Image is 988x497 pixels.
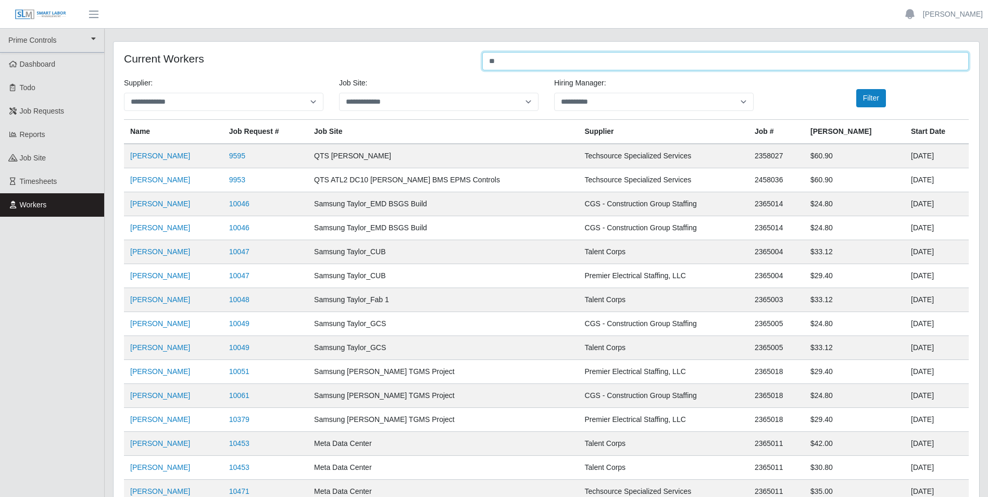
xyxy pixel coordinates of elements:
[804,408,905,432] td: $29.40
[905,336,969,360] td: [DATE]
[130,319,190,328] a: [PERSON_NAME]
[579,432,748,456] td: Talent Corps
[748,168,804,192] td: 2458036
[748,408,804,432] td: 2365018
[554,78,606,89] label: Hiring Manager:
[579,264,748,288] td: Premier Electrical Staffing, LLC
[579,240,748,264] td: Talent Corps
[130,271,190,280] a: [PERSON_NAME]
[229,223,249,232] a: 10046
[308,216,578,240] td: Samsung Taylor_EMD BSGS Build
[20,60,56,68] span: Dashboard
[130,223,190,232] a: [PERSON_NAME]
[308,432,578,456] td: Meta Data Center
[130,295,190,304] a: [PERSON_NAME]
[130,487,190,495] a: [PERSON_NAME]
[905,384,969,408] td: [DATE]
[124,52,467,65] h4: Current Workers
[804,360,905,384] td: $29.40
[905,120,969,144] th: Start Date
[748,120,804,144] th: Job #
[905,408,969,432] td: [DATE]
[229,391,249,400] a: 10061
[308,312,578,336] td: Samsung Taylor_GCS
[339,78,367,89] label: job site:
[308,144,578,168] td: QTS [PERSON_NAME]
[579,336,748,360] td: Talent Corps
[20,130,45,139] span: Reports
[130,391,190,400] a: [PERSON_NAME]
[229,200,249,208] a: 10046
[229,439,249,448] a: 10453
[223,120,308,144] th: Job Request #
[804,216,905,240] td: $24.80
[229,415,249,424] a: 10379
[124,78,153,89] label: Supplier:
[20,83,35,92] span: Todo
[905,360,969,384] td: [DATE]
[748,192,804,216] td: 2365014
[308,264,578,288] td: Samsung Taylor_CUB
[229,176,245,184] a: 9953
[308,168,578,192] td: QTS ATL2 DC10 [PERSON_NAME] BMS EPMS Controls
[579,144,748,168] td: Techsource Specialized Services
[923,9,983,20] a: [PERSON_NAME]
[905,192,969,216] td: [DATE]
[130,439,190,448] a: [PERSON_NAME]
[748,240,804,264] td: 2365004
[748,312,804,336] td: 2365005
[579,312,748,336] td: CGS - Construction Group Staffing
[308,360,578,384] td: Samsung [PERSON_NAME] TGMS Project
[20,107,65,115] span: Job Requests
[804,168,905,192] td: $60.90
[229,487,249,495] a: 10471
[748,456,804,480] td: 2365011
[804,240,905,264] td: $33.12
[748,360,804,384] td: 2365018
[905,216,969,240] td: [DATE]
[748,384,804,408] td: 2365018
[579,192,748,216] td: CGS - Construction Group Staffing
[905,264,969,288] td: [DATE]
[579,288,748,312] td: Talent Corps
[229,463,249,471] a: 10453
[905,168,969,192] td: [DATE]
[15,9,67,20] img: SLM Logo
[905,240,969,264] td: [DATE]
[308,384,578,408] td: Samsung [PERSON_NAME] TGMS Project
[905,456,969,480] td: [DATE]
[130,415,190,424] a: [PERSON_NAME]
[579,408,748,432] td: Premier Electrical Staffing, LLC
[748,336,804,360] td: 2365005
[308,456,578,480] td: Meta Data Center
[748,288,804,312] td: 2365003
[308,240,578,264] td: Samsung Taylor_CUB
[579,384,748,408] td: CGS - Construction Group Staffing
[20,154,46,162] span: job site
[804,384,905,408] td: $24.80
[124,120,223,144] th: Name
[308,288,578,312] td: Samsung Taylor_Fab 1
[130,247,190,256] a: [PERSON_NAME]
[130,152,190,160] a: [PERSON_NAME]
[20,201,47,209] span: Workers
[579,216,748,240] td: CGS - Construction Group Staffing
[229,295,249,304] a: 10048
[308,336,578,360] td: Samsung Taylor_GCS
[804,432,905,456] td: $42.00
[748,432,804,456] td: 2365011
[905,144,969,168] td: [DATE]
[804,144,905,168] td: $60.90
[308,120,578,144] th: job site
[229,319,249,328] a: 10049
[579,360,748,384] td: Premier Electrical Staffing, LLC
[856,89,886,107] button: Filter
[804,288,905,312] td: $33.12
[229,367,249,376] a: 10051
[130,463,190,471] a: [PERSON_NAME]
[130,200,190,208] a: [PERSON_NAME]
[748,216,804,240] td: 2365014
[905,432,969,456] td: [DATE]
[905,288,969,312] td: [DATE]
[804,336,905,360] td: $33.12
